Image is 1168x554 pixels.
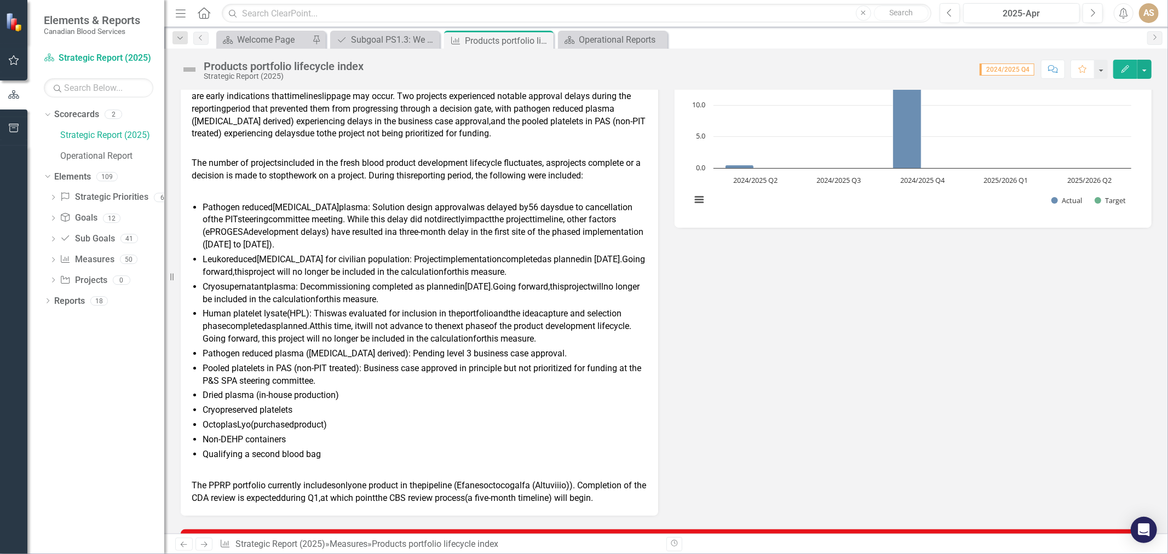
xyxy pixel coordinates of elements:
span: due to [300,128,324,138]
span: included in the fresh blood product development lifecycle fluctuates, a [281,158,551,168]
span: s [551,158,555,168]
span: this measure. [326,294,378,304]
span: Human platelet lysate [203,308,287,319]
div: AS [1139,3,1159,23]
span: ecommission [306,281,358,292]
span: i [522,308,525,319]
div: Strategic Report (2025) [204,72,364,80]
text: 2025/2026 Q1 [983,175,1028,185]
button: Search [874,5,929,21]
span: reporting period, the following were included: [411,170,583,181]
span: plasma [267,281,296,292]
span: roject [419,254,441,264]
a: Measures [60,253,114,266]
span: [MEDICAL_DATA] [273,202,339,212]
span: purchased [254,419,294,430]
button: Show Actual [1051,196,1082,205]
a: Operational Report [60,150,164,163]
span: . [272,239,274,250]
span: project will no longer be included in the calculation [249,267,444,277]
div: Operational Reports [579,33,665,47]
span: 2024/2025 Q4 [980,64,1034,76]
span: , there are early indications that [192,78,641,101]
span: . [565,348,567,359]
span: Leukoreduced [203,254,257,264]
span: The number of projects [192,158,281,168]
span: during [281,493,306,503]
span: ePROGESA [205,227,249,237]
span: [DATE] [465,281,491,292]
text: 5.0 [696,131,705,141]
span: c [268,214,273,224]
span: pipeline ( [422,480,457,490]
text: Actual [1062,195,1082,205]
span: planned [276,321,307,331]
span: the [286,170,298,181]
span: next phase [447,321,489,331]
a: Scorecards [54,108,99,121]
a: Operational Reports [561,33,665,47]
div: 0 [113,275,130,285]
span: . [307,321,309,331]
span: Cryopreserved platelets [203,405,292,415]
a: Sub Goals [60,233,114,245]
span: dea [525,308,539,319]
button: View chart menu, Average number of days projects exceeded the planned approval [692,192,707,207]
span: only [336,480,352,490]
span: was evaluated for inclusion in the [331,308,461,319]
span: P [414,254,419,264]
span: . [629,321,631,331]
span: will begin [554,493,591,503]
span: Q1 [308,493,319,503]
span: S [372,202,378,212]
div: 50 [120,255,137,264]
span: th [211,214,218,224]
span: complete [372,281,408,292]
input: Search ClearPoint... [222,4,931,23]
div: Products portfolio lifecycle index [204,60,364,72]
span: development delays) have resulted in [249,227,392,237]
span: directly [437,214,465,224]
a: Strategic Report (2025) [44,52,153,65]
span: of the product development lifecycle [489,321,629,331]
img: Not Defined [181,61,198,78]
span: implementation [441,254,502,264]
span: ) [566,480,569,490]
span: Qualifying a second blood bag [203,449,321,459]
span: completed [502,254,542,264]
span: IT [231,214,238,224]
span: [MEDICAL_DATA] for civilian population [257,254,410,264]
span: olution design approval [378,202,469,212]
span: . [491,281,493,292]
span: at which point [320,493,375,503]
span: this [550,281,564,292]
span: work on a project. During th [298,170,404,181]
span: At [309,321,318,331]
span: teering [242,214,268,224]
button: Show Target [1095,196,1126,205]
span: Altuviiio [535,480,566,490]
div: 109 [96,172,118,181]
span: : [296,281,298,292]
span: Pathogen reduced [203,202,273,212]
path: 2024/2025 Q2, 0.5. Actual. [725,165,753,169]
span: Search [889,8,913,17]
a: Projects [60,274,107,287]
span: was delayed by [469,202,528,212]
span: e P [218,214,231,224]
svg: Interactive chart [686,53,1137,217]
span: phase [203,321,226,331]
span: for [444,267,454,277]
span: slippage may occur. Two projects experienced notable approval delays during the reporting [192,91,631,114]
span: ommittee meeting [273,214,343,224]
span: planned [554,254,585,264]
span: OctoplasLyo [203,419,251,430]
div: 6 [154,193,171,202]
span: Cryosupernatant [203,281,267,292]
div: 2 [105,110,122,119]
span: d as planned [408,281,458,292]
span: period that prevented them from progressing through a decision gate, with pathogen reduced plasma... [192,103,614,126]
span: will [590,281,603,292]
div: Average number of days projects exceeded the planned approval. Highcharts interactive chart. [686,53,1141,217]
span: projects complete or a decision is made to stop [192,158,641,181]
